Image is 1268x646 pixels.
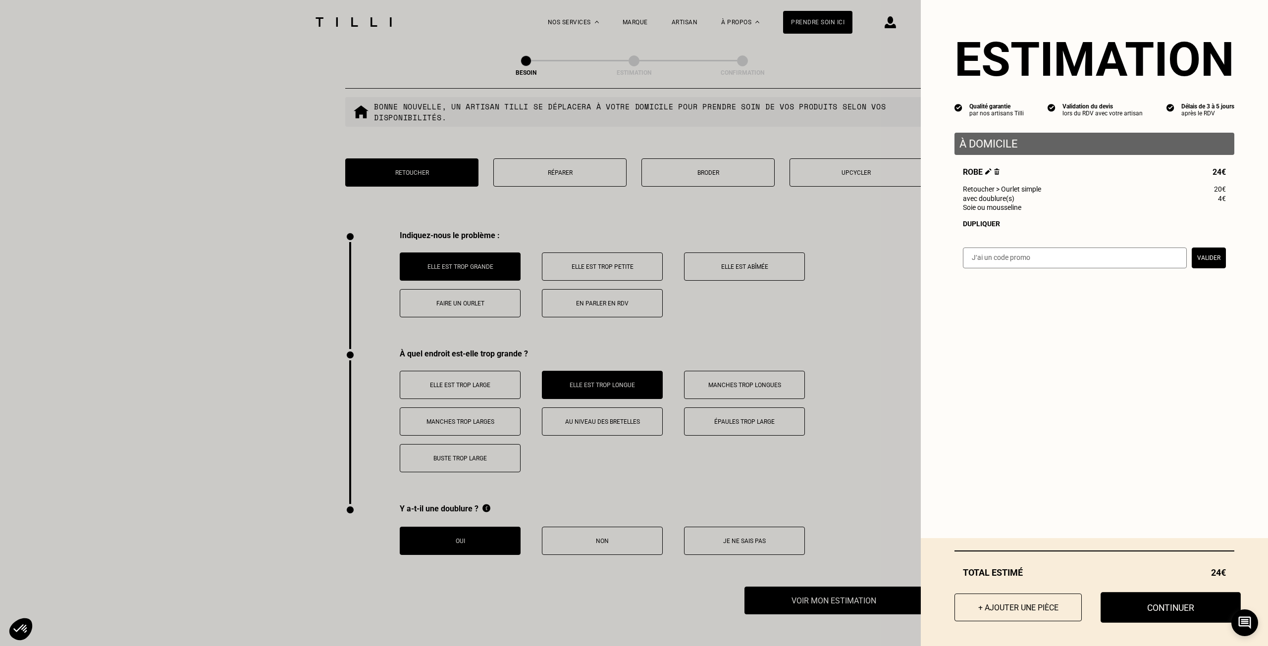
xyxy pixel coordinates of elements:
[954,567,1234,578] div: Total estimé
[963,220,1226,228] div: Dupliquer
[1101,592,1241,623] button: Continuer
[1181,110,1234,117] div: après le RDV
[963,195,1014,202] span: avec doublure(s)
[1211,567,1226,578] span: 24€
[959,138,1229,150] p: À domicile
[969,103,1024,110] div: Qualité garantie
[954,103,962,112] img: icon list info
[963,185,1041,193] span: Retoucher > Ourlet simple
[954,594,1082,621] button: + Ajouter une pièce
[985,168,992,175] img: Éditer
[1048,103,1056,112] img: icon list info
[1218,195,1226,202] span: 4€
[1062,110,1143,117] div: lors du RDV avec votre artisan
[1214,185,1226,193] span: 20€
[954,32,1234,87] section: Estimation
[963,203,1021,211] span: Soie ou mousseline
[1062,103,1143,110] div: Validation du devis
[1213,167,1226,177] span: 24€
[994,168,1000,175] img: Supprimer
[969,110,1024,117] div: par nos artisans Tilli
[963,167,1000,177] span: Robe
[1181,103,1234,110] div: Délais de 3 à 5 jours
[1166,103,1174,112] img: icon list info
[1192,248,1226,268] button: Valider
[963,248,1187,268] input: J‘ai un code promo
